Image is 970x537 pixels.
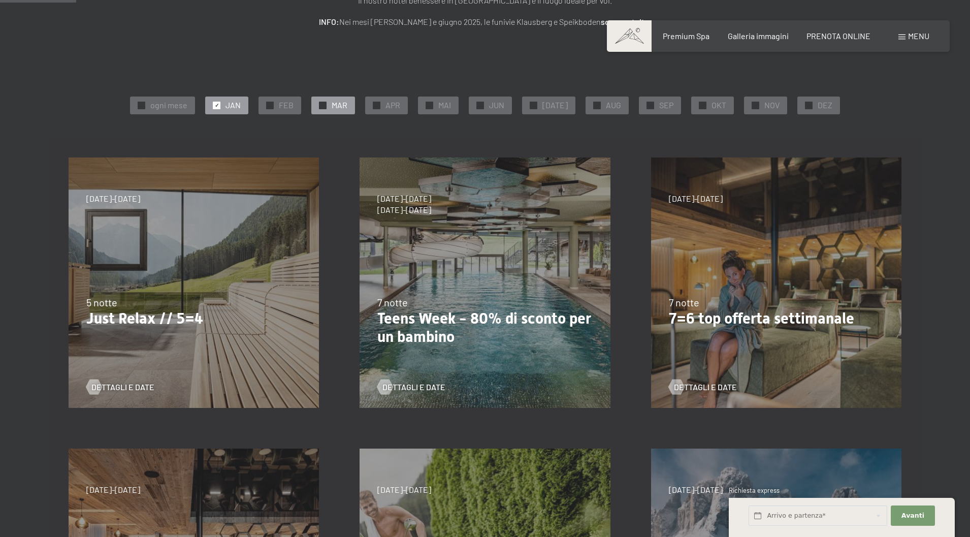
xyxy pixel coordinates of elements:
[818,100,832,111] span: DEZ
[86,382,154,393] a: Dettagli e Date
[375,102,379,109] span: ✓
[601,17,649,26] strong: sono gratuite
[891,506,934,526] button: Avanti
[806,31,870,41] a: PRENOTA ONLINE
[377,382,445,393] a: Dettagli e Date
[606,100,621,111] span: AUG
[150,100,187,111] span: ogni mese
[385,100,400,111] span: APR
[489,100,504,111] span: JUN
[669,382,737,393] a: Dettagli e Date
[532,102,536,109] span: ✓
[382,382,445,393] span: Dettagli e Date
[377,309,592,346] p: Teens Week - 80% di sconto per un bambino
[807,102,811,109] span: ✓
[377,484,431,495] span: [DATE]-[DATE]
[91,382,154,393] span: Dettagli e Date
[701,102,705,109] span: ✓
[908,31,929,41] span: Menu
[669,296,699,308] span: 7 notte
[332,100,347,111] span: MAR
[674,382,737,393] span: Dettagli e Date
[319,17,339,26] strong: INFO:
[86,296,117,308] span: 5 notte
[225,100,241,111] span: JAN
[377,193,431,204] span: [DATE]-[DATE]
[140,102,144,109] span: ✓
[542,100,568,111] span: [DATE]
[669,193,723,204] span: [DATE]-[DATE]
[86,309,301,328] p: Just Relax // 5=4
[729,486,780,494] span: Richiesta express
[595,102,599,109] span: ✓
[215,102,219,109] span: ✓
[649,102,653,109] span: ✓
[377,204,431,215] span: [DATE]-[DATE]
[712,100,726,111] span: OKT
[438,100,451,111] span: MAI
[268,102,272,109] span: ✓
[669,309,884,328] p: 7=6 top offerta settimanale
[86,484,140,495] span: [DATE]-[DATE]
[478,102,482,109] span: ✓
[321,102,325,109] span: ✓
[231,15,739,28] p: Nei mesi [PERSON_NAME] e giugno 2025, le funivie Klausberg e Speikboden .
[901,511,924,520] span: Avanti
[659,100,673,111] span: SEP
[764,100,780,111] span: NOV
[754,102,758,109] span: ✓
[728,31,789,41] a: Galleria immagini
[663,31,709,41] a: Premium Spa
[377,296,408,308] span: 7 notte
[428,102,432,109] span: ✓
[86,193,140,204] span: [DATE]-[DATE]
[279,100,294,111] span: FEB
[669,484,723,495] span: [DATE]-[DATE]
